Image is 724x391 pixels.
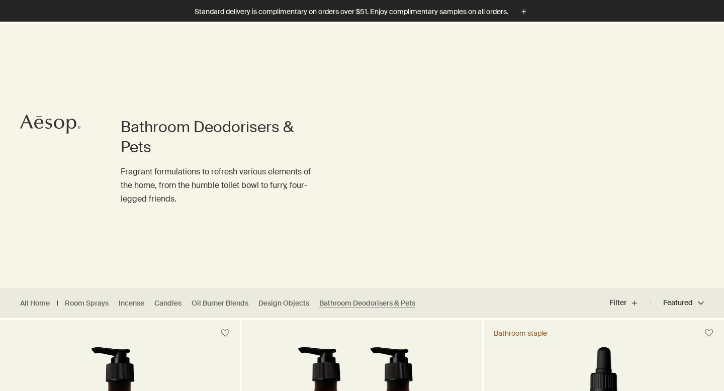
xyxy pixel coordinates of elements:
[319,299,415,308] a: Bathroom Deodorisers & Pets
[216,324,234,342] button: Save to cabinet
[494,329,547,338] div: Bathroom staple
[258,299,309,308] a: Design Objects
[20,114,80,134] svg: Aesop
[154,299,182,308] a: Candles
[121,117,322,157] h1: Bathroom Deodorisers & Pets
[195,6,529,18] button: Standard delivery is complimentary on orders over $51. Enjoy complimentary samples on all orders.
[609,291,651,315] button: Filter
[192,299,248,308] a: Oil Burner Blends
[651,291,704,315] button: Featured
[20,299,50,308] a: All Home
[121,165,322,206] p: Fragrant formulations to refresh various elements of the home, from the humble toilet bowl to fur...
[18,112,83,139] a: Aesop
[195,7,508,17] p: Standard delivery is complimentary on orders over $51. Enjoy complimentary samples on all orders.
[65,299,109,308] a: Room Sprays
[700,324,718,342] button: Save to cabinet
[119,299,144,308] a: Incense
